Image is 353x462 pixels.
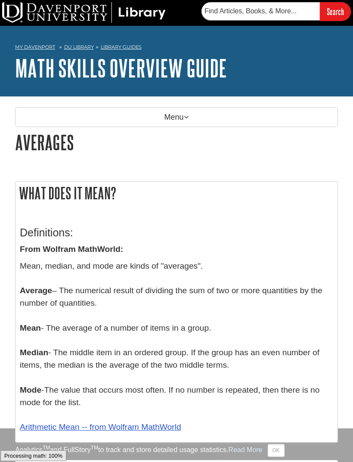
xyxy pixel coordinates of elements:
[64,44,94,50] a: DU Library
[15,55,227,81] a: Math Skills Overview Guide
[20,385,41,394] strong: Mode
[20,226,333,239] h3: Definitions:
[15,43,55,51] a: My Davenport
[20,348,48,357] strong: Median
[20,260,333,434] p: Mean, median, and mode are kinds of "averages". – The numerical result of dividing the sum of two...
[20,245,123,254] strong: From Wolfram MathWorld:
[15,131,338,153] h1: Averages
[15,182,338,205] h2: What does it mean?
[20,323,41,332] strong: Mean
[20,286,52,295] strong: Average
[2,2,166,23] img: DU Library
[15,41,338,55] nav: breadcrumb
[201,2,320,20] input: Find Articles, Books, & More...
[320,2,351,21] input: Search
[15,107,338,127] p: Menu
[201,2,351,21] form: Searches DU Library's articles, books, and more
[101,44,142,50] a: Library Guides
[0,450,66,461] div: Processing math: 100%
[20,422,181,431] a: Arithmetic Mean -- from Wolfram MathWorld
